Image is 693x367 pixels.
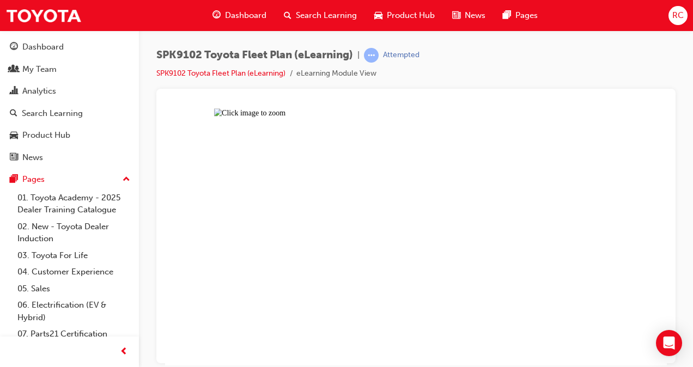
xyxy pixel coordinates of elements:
li: eLearning Module View [296,68,376,80]
img: Trak [5,3,82,28]
span: SPK9102 Toyota Fleet Plan (eLearning) [156,49,353,62]
button: Pages [4,169,135,189]
a: Product Hub [4,125,135,145]
button: DashboardMy TeamAnalyticsSearch LearningProduct HubNews [4,35,135,169]
div: Attempted [383,50,420,60]
a: news-iconNews [443,4,494,27]
div: Analytics [22,85,56,97]
a: Dashboard [4,37,135,57]
div: Product Hub [22,129,70,142]
span: people-icon [10,65,18,75]
span: news-icon [10,153,18,163]
div: Dashboard [22,41,64,53]
span: search-icon [10,109,17,119]
a: car-iconProduct Hub [366,4,443,27]
div: Search Learning [22,107,83,120]
a: My Team [4,59,135,79]
a: 05. Sales [13,280,135,297]
span: | [357,49,360,62]
a: News [4,148,135,168]
span: Pages [515,9,538,22]
span: search-icon [284,9,291,22]
span: up-icon [123,173,130,187]
a: Analytics [4,81,135,101]
div: My Team [22,63,57,76]
span: learningRecordVerb_ATTEMPT-icon [364,48,379,63]
a: guage-iconDashboard [204,4,275,27]
span: News [465,9,485,22]
a: 06. Electrification (EV & Hybrid) [13,297,135,326]
a: search-iconSearch Learning [275,4,366,27]
span: pages-icon [503,9,511,22]
span: prev-icon [120,345,128,359]
a: 07. Parts21 Certification [13,326,135,342]
span: Product Hub [387,9,435,22]
a: 02. New - Toyota Dealer Induction [13,218,135,247]
span: news-icon [452,9,460,22]
div: News [22,151,43,164]
span: car-icon [374,9,382,22]
span: Search Learning [296,9,357,22]
span: car-icon [10,131,18,140]
span: Dashboard [225,9,266,22]
a: 03. Toyota For Life [13,247,135,264]
span: guage-icon [10,42,18,52]
a: 01. Toyota Academy - 2025 Dealer Training Catalogue [13,189,135,218]
a: SPK9102 Toyota Fleet Plan (eLearning) [156,69,285,78]
span: guage-icon [212,9,221,22]
a: Search Learning [4,103,135,124]
span: chart-icon [10,87,18,96]
span: RC [672,9,684,22]
div: Pages [22,173,45,186]
a: 04. Customer Experience [13,264,135,280]
span: pages-icon [10,175,18,185]
div: Open Intercom Messenger [656,330,682,356]
button: RC [668,6,688,25]
a: pages-iconPages [494,4,546,27]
